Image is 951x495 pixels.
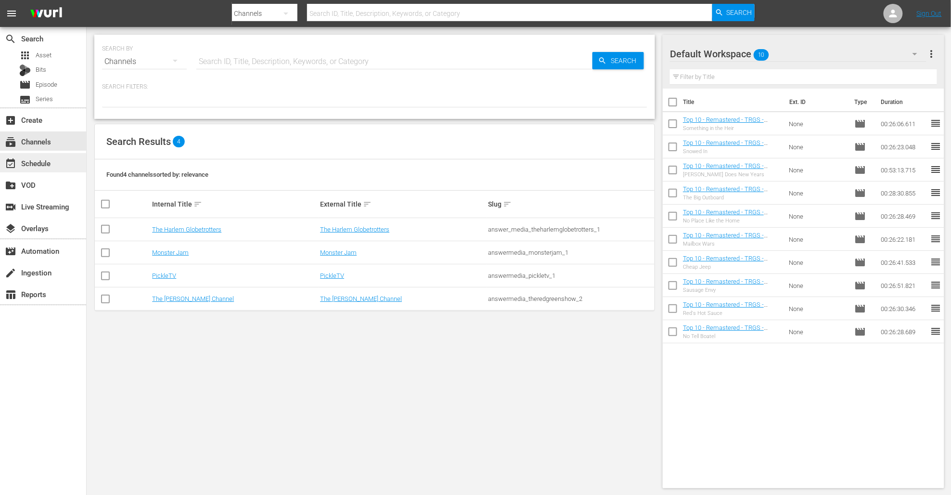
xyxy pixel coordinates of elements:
td: 00:26:23.048 [877,135,930,158]
td: 00:26:06.611 [877,112,930,135]
div: Cheap Jeep [683,264,781,270]
a: Top 10 - Remastered - TRGS - S12E10 - Snowed In [683,139,768,154]
span: Search [607,52,644,69]
span: 10 [754,45,769,65]
a: The Harlem Globetrotters [152,226,221,233]
span: Live Streaming [5,201,16,213]
a: Top 10 - Remastered - TRGS - S15E10 - No Place Like the Home [683,208,774,223]
a: Top 10 - Remastered - TRGS - S01E01 - The Big Outboard [683,185,768,200]
span: Episode [854,257,866,268]
span: Episode [854,303,866,314]
td: None [785,112,850,135]
th: Title [683,89,784,116]
div: The Big Outboard [683,195,781,201]
a: Monster Jam [152,249,189,256]
a: PickleTV [320,272,344,279]
a: Top 10 - Remastered - TRGS - S11E10 - Something in the Heir [683,116,768,130]
div: Channels [102,48,187,75]
a: The [PERSON_NAME] Channel [152,295,234,302]
span: Schedule [5,158,16,169]
span: Found 4 channels sorted by: relevance [106,171,208,178]
a: Top 10 - Remastered - TRGS - S15E04 - No Tell Boatel [683,324,768,339]
span: sort [363,200,372,208]
td: None [785,135,850,158]
td: 00:26:30.346 [877,297,930,320]
span: Series [19,94,31,105]
td: 00:26:28.469 [877,205,930,228]
div: Red's Hot Sauce [683,310,781,316]
span: more_vert [925,48,937,60]
a: The Harlem Globetrotters [320,226,389,233]
div: answermedia_monsterjam_1 [488,249,653,256]
span: Episode [854,234,866,245]
td: None [785,320,850,343]
span: reorder [930,187,941,198]
td: None [785,205,850,228]
div: Internal Title [152,198,317,210]
a: Top 10 - Remastered - TRGS - S11E17 - [PERSON_NAME] Does New Years [683,162,771,184]
span: reorder [930,164,941,175]
div: Sausage Envy [683,287,781,293]
div: Bits [19,65,31,76]
td: None [785,251,850,274]
span: reorder [930,326,941,337]
span: reorder [930,117,941,129]
button: more_vert [925,42,937,65]
td: None [785,182,850,205]
th: Ext. ID [784,89,849,116]
td: None [785,297,850,320]
span: reorder [930,302,941,314]
span: Search [5,33,16,45]
div: answer_media_theharlemglobetrotters_1 [488,226,653,233]
img: ans4CAIJ8jUAAAAAAAAAAAAAAAAAAAAAAAAgQb4GAAAAAAAAAAAAAAAAAAAAAAAAJMjXAAAAAAAAAAAAAAAAAAAAAAAAgAT5G... [23,2,69,25]
span: Channels [5,136,16,148]
th: Duration [875,89,933,116]
a: PickleTV [152,272,176,279]
a: Top 10 - Remastered - TRGS - S13E06 - Mailbox Wars [683,232,768,246]
span: Asset [36,51,51,60]
span: Series [36,94,53,104]
div: Something in the Heir [683,125,781,131]
span: reorder [930,141,941,152]
span: reorder [930,210,941,221]
span: reorder [930,233,941,245]
div: External Title [320,198,485,210]
button: Search [592,52,644,69]
span: Ingestion [5,267,16,279]
div: [PERSON_NAME] Does New Years [683,171,781,178]
span: Reports [5,289,16,300]
td: 00:26:28.689 [877,320,930,343]
span: sort [503,200,512,208]
button: Search [712,4,755,21]
span: Episode [854,141,866,153]
span: Episode [854,118,866,130]
p: Search Filters: [102,83,647,91]
span: Bits [36,65,46,75]
a: Top 10 - Remastered - TRGS - S10E01 - Sausage Envy [683,278,768,292]
div: No Tell Boatel [683,333,781,339]
span: Episode [854,210,866,222]
div: Default Workspace [670,40,926,67]
a: The [PERSON_NAME] Channel [320,295,402,302]
td: None [785,158,850,182]
td: 00:26:51.821 [877,274,930,297]
a: Sign Out [917,10,942,17]
span: VOD [5,180,16,191]
th: Type [848,89,875,116]
span: Asset [19,50,31,61]
div: answermedia_theredgreenshow_2 [488,295,653,302]
a: Top 10 - Remastered - TRGS - S14E01 - Red's Hot Sauce [683,301,768,315]
span: Episode [854,326,866,338]
div: Snowed In [683,148,781,155]
span: menu [6,8,17,19]
span: reorder [930,256,941,268]
div: Mailbox Wars [683,241,781,247]
td: 00:28:30.855 [877,182,930,205]
div: answermedia_pickletv_1 [488,272,653,279]
td: None [785,228,850,251]
a: Monster Jam [320,249,357,256]
span: Episode [854,280,866,291]
span: Overlays [5,223,16,234]
td: 00:53:13.715 [877,158,930,182]
div: No Place Like the Home [683,218,781,224]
